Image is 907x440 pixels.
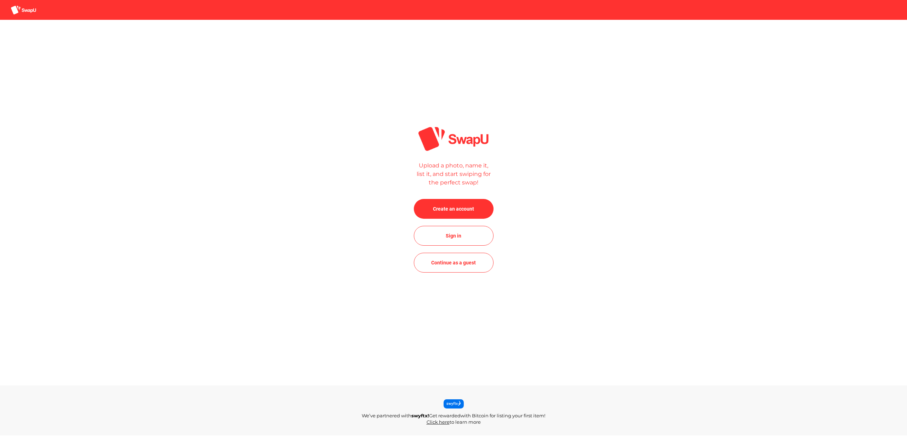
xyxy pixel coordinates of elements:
[433,205,474,213] span: Create an account
[414,253,494,273] button: Continue as a guest
[446,232,461,240] span: Sign in
[411,413,429,418] span: swyftx!
[414,226,494,246] button: Sign in
[431,258,476,267] span: Continue as a guest
[429,413,461,418] span: Get rewarded
[427,419,450,425] a: Click here
[417,126,490,152] img: PUolUP+ngvIkbhukctyR20zEH4+5tJWr9nJIVfeon9I4P3bWnZJx22mmnnXbaaaeddtpL7T92Jb9wEE9ScgAAAABJRU5ErkJg...
[414,199,494,219] button: Create an account
[450,419,481,425] span: to learn more
[362,413,411,418] span: We’ve partnered with
[414,161,493,187] p: Upload a photo, name it, list it, and start swiping for the perfect swap!
[461,413,545,418] span: with Bitcoin for listing your first item!
[444,399,464,406] img: Swyftx-logo.svg
[11,5,36,15] img: aSD8y5uGLpzPJLYTcYcjNu3laj1c05W5KWf0Ds+Za8uybjssssuu+yyyy677LKX2n+PWMSDJ9a87AAAAABJRU5ErkJggg==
